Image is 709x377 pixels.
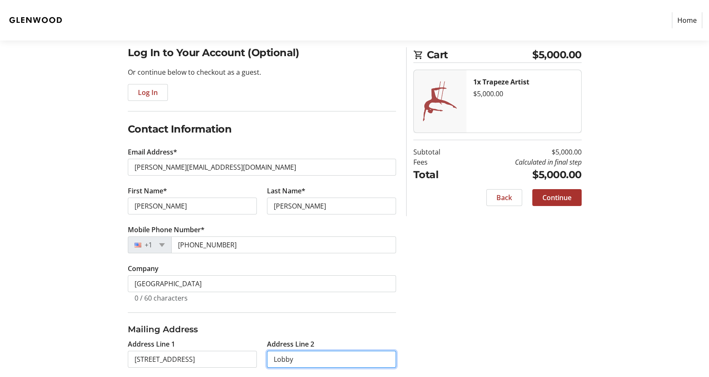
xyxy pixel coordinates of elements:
button: Back [486,189,522,206]
h2: Contact Information [128,122,396,137]
tr-character-limit: 0 / 60 characters [135,293,188,303]
span: Back [496,193,512,203]
span: Continue [542,193,572,203]
strong: 1x Trapeze Artist [473,77,529,87]
input: (201) 555-0123 [171,236,396,253]
td: Calculated in final step [462,157,582,167]
td: $5,000.00 [462,147,582,157]
label: Address Line 1 [128,339,175,349]
td: Fees [413,157,462,167]
label: Address Line 2 [267,339,314,349]
td: Total [413,167,462,182]
label: Email Address* [128,147,177,157]
h2: Log In to Your Account (Optional) [128,45,396,60]
button: Log In [128,84,168,101]
p: Or continue below to checkout as a guest. [128,67,396,77]
td: Subtotal [413,147,462,157]
td: $5,000.00 [462,167,582,182]
button: Continue [532,189,582,206]
span: Cart [427,47,533,62]
h3: Mailing Address [128,323,396,336]
label: Company [128,263,159,274]
a: Home [672,12,702,28]
input: Address [128,351,257,368]
label: First Name* [128,186,167,196]
label: Last Name* [267,186,305,196]
span: $5,000.00 [532,47,582,62]
label: Mobile Phone Number* [128,225,205,235]
span: Log In [138,87,158,98]
div: $5,000.00 [473,89,574,99]
img: Trapeze Artist [414,70,466,133]
img: Glenwood, Inc.'s Logo [7,3,67,37]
